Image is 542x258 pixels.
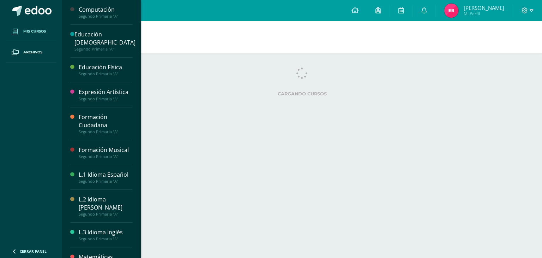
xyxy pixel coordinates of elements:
span: Cerrar panel [20,249,47,254]
a: Expresión ArtísticaSegundo Primaria "A" [79,88,132,101]
div: L.1 Idioma Español [79,171,132,179]
a: Formación CiudadanaSegundo Primaria "A" [79,113,132,134]
div: Segundo Primaria "A" [79,71,132,76]
a: Archivos [6,42,56,63]
span: [PERSON_NAME] [464,4,504,11]
label: Cargando cursos [76,91,528,96]
div: Segundo Primaria "A" [79,179,132,184]
div: Segundo Primaria "A" [79,14,132,19]
a: Educación [DEMOGRAPHIC_DATA]Segundo Primaria "A" [74,30,135,52]
div: Segundo Primaria "A" [79,236,132,241]
div: Formación Musical [79,146,132,154]
a: ComputaciónSegundo Primaria "A" [79,6,132,19]
img: 94bf75ea2e09b9ef851cf4077758348d.png [444,4,458,18]
a: Mis cursos [6,21,56,42]
a: L.3 Idioma InglésSegundo Primaria "A" [79,228,132,241]
div: L.3 Idioma Inglés [79,228,132,236]
div: L.2 Idioma [PERSON_NAME] [79,195,132,212]
div: Segundo Primaria "A" [74,47,135,52]
a: L.1 Idioma EspañolSegundo Primaria "A" [79,171,132,184]
div: Segundo Primaria "A" [79,96,132,101]
div: Formación Ciudadana [79,113,132,129]
div: Computación [79,6,132,14]
div: Educación [DEMOGRAPHIC_DATA] [74,30,135,47]
span: Archivos [23,49,42,55]
div: Segundo Primaria "A" [79,129,132,134]
div: Educación Física [79,63,132,71]
a: Formación MusicalSegundo Primaria "A" [79,146,132,159]
a: Educación FísicaSegundo Primaria "A" [79,63,132,76]
div: Segundo Primaria "A" [79,154,132,159]
div: Segundo Primaria "A" [79,212,132,217]
span: Mi Perfil [464,11,504,17]
div: Expresión Artística [79,88,132,96]
span: Mis cursos [23,29,46,34]
a: L.2 Idioma [PERSON_NAME]Segundo Primaria "A" [79,195,132,217]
